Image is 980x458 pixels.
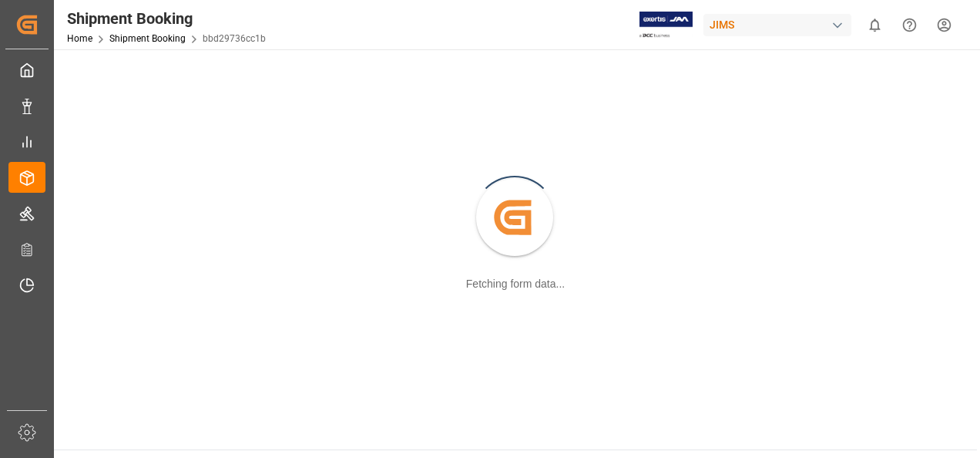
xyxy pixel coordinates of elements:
div: Shipment Booking [67,7,266,30]
div: Fetching form data... [466,276,565,292]
img: Exertis%20JAM%20-%20Email%20Logo.jpg_1722504956.jpg [639,12,693,39]
button: show 0 new notifications [857,8,892,42]
div: JIMS [703,14,851,36]
button: Help Center [892,8,927,42]
a: Shipment Booking [109,33,186,44]
a: Home [67,33,92,44]
button: JIMS [703,10,857,39]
